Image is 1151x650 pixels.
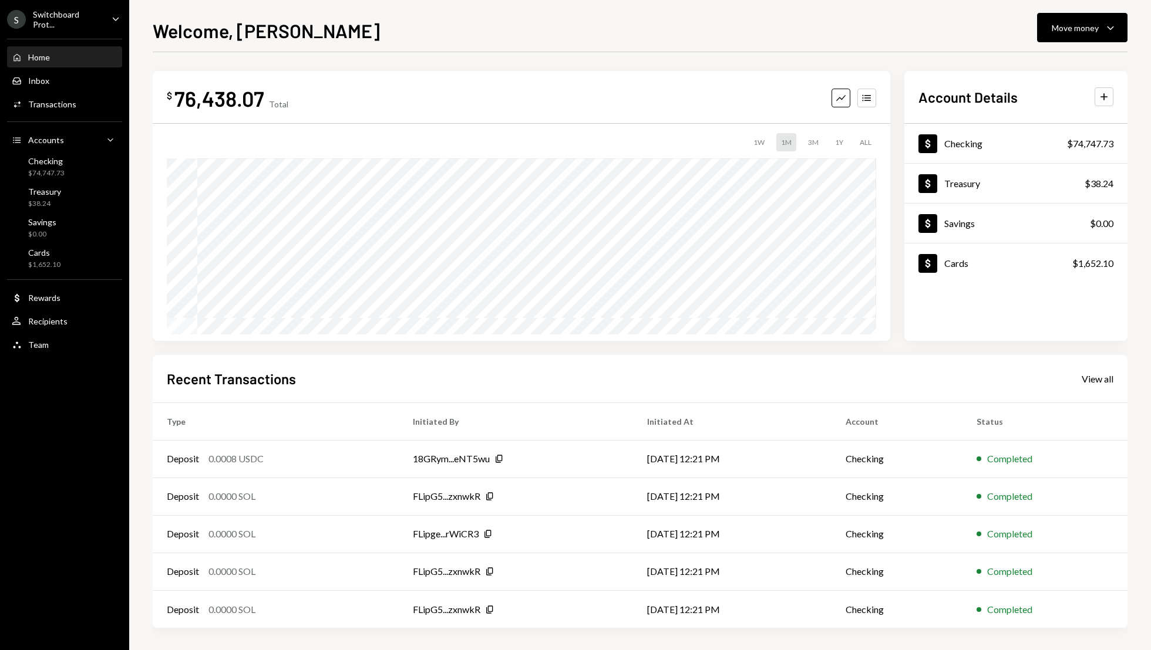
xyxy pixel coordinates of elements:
div: Home [28,52,50,62]
div: Deposit [167,489,199,503]
div: FLipG5...zxnwkR [413,489,480,503]
div: $1,652.10 [28,260,60,270]
div: Treasury [944,178,980,189]
th: Status [962,402,1128,440]
td: [DATE] 12:21 PM [633,478,832,515]
td: Checking [832,590,962,628]
div: $ [167,90,172,101]
a: Treasury$38.24 [7,183,122,211]
div: Completed [987,527,1032,541]
div: $1,652.10 [1072,256,1113,270]
h2: Recent Transactions [167,369,296,388]
div: 1W [749,133,769,151]
div: 18GRym...eNT5wu [413,452,490,466]
div: Completed [987,452,1032,466]
div: $0.00 [28,229,56,239]
div: Move money [1052,22,1099,34]
div: $38.24 [28,199,61,209]
td: [DATE] 12:21 PM [633,515,832,553]
div: Deposit [167,602,199,617]
a: Checking$74,747.73 [904,124,1128,163]
div: Accounts [28,135,64,145]
div: 0.0008 USDC [208,452,264,466]
div: Completed [987,489,1032,503]
a: Treasury$38.24 [904,164,1128,203]
div: Deposit [167,527,199,541]
a: Accounts [7,129,122,150]
th: Account [832,402,962,440]
div: Savings [28,217,56,227]
a: Savings$0.00 [904,204,1128,243]
a: Transactions [7,93,122,114]
a: Savings$0.00 [7,214,122,242]
div: Deposit [167,452,199,466]
div: 0.0000 SOL [208,564,255,578]
a: Inbox [7,70,122,91]
div: 1M [776,133,796,151]
button: Move money [1037,13,1128,42]
div: 0.0000 SOL [208,602,255,617]
div: Team [28,340,49,350]
div: ALL [855,133,876,151]
td: Checking [832,440,962,478]
td: Checking [832,515,962,553]
div: S [7,10,26,29]
div: Deposit [167,564,199,578]
div: Completed [987,564,1032,578]
div: Switchboard Prot... [33,9,102,29]
div: Completed [987,602,1032,617]
a: Checking$74,747.73 [7,153,122,181]
a: Rewards [7,287,122,308]
td: Checking [832,553,962,590]
div: Recipients [28,316,68,326]
a: Home [7,46,122,67]
div: Checking [28,156,65,166]
td: [DATE] 12:21 PM [633,440,832,478]
div: 1Y [830,133,848,151]
div: 3M [803,133,823,151]
div: Cards [944,258,968,269]
td: [DATE] 12:21 PM [633,553,832,590]
div: 0.0000 SOL [208,489,255,503]
td: [DATE] 12:21 PM [633,590,832,628]
a: Team [7,334,122,355]
div: Transactions [28,99,76,109]
td: Checking [832,478,962,515]
a: Cards$1,652.10 [7,244,122,272]
h1: Welcome, [PERSON_NAME] [153,19,380,42]
h2: Account Details [918,87,1018,107]
div: $74,747.73 [28,168,65,178]
div: Cards [28,248,60,258]
div: View all [1082,373,1113,385]
div: $74,747.73 [1067,137,1113,151]
div: Rewards [28,293,60,303]
div: Inbox [28,76,49,86]
th: Type [153,402,399,440]
a: View all [1082,372,1113,385]
div: Checking [944,138,982,149]
a: Recipients [7,310,122,331]
div: $38.24 [1085,177,1113,191]
div: Total [269,99,288,109]
div: FLipge...rWiCR3 [413,527,479,541]
th: Initiated At [633,402,832,440]
div: FLipG5...zxnwkR [413,602,480,617]
div: FLipG5...zxnwkR [413,564,480,578]
div: 0.0000 SOL [208,527,255,541]
div: Treasury [28,187,61,197]
th: Initiated By [399,402,633,440]
a: Cards$1,652.10 [904,243,1128,283]
div: 76,438.07 [174,85,264,111]
div: Savings [944,218,975,229]
div: $0.00 [1090,216,1113,231]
